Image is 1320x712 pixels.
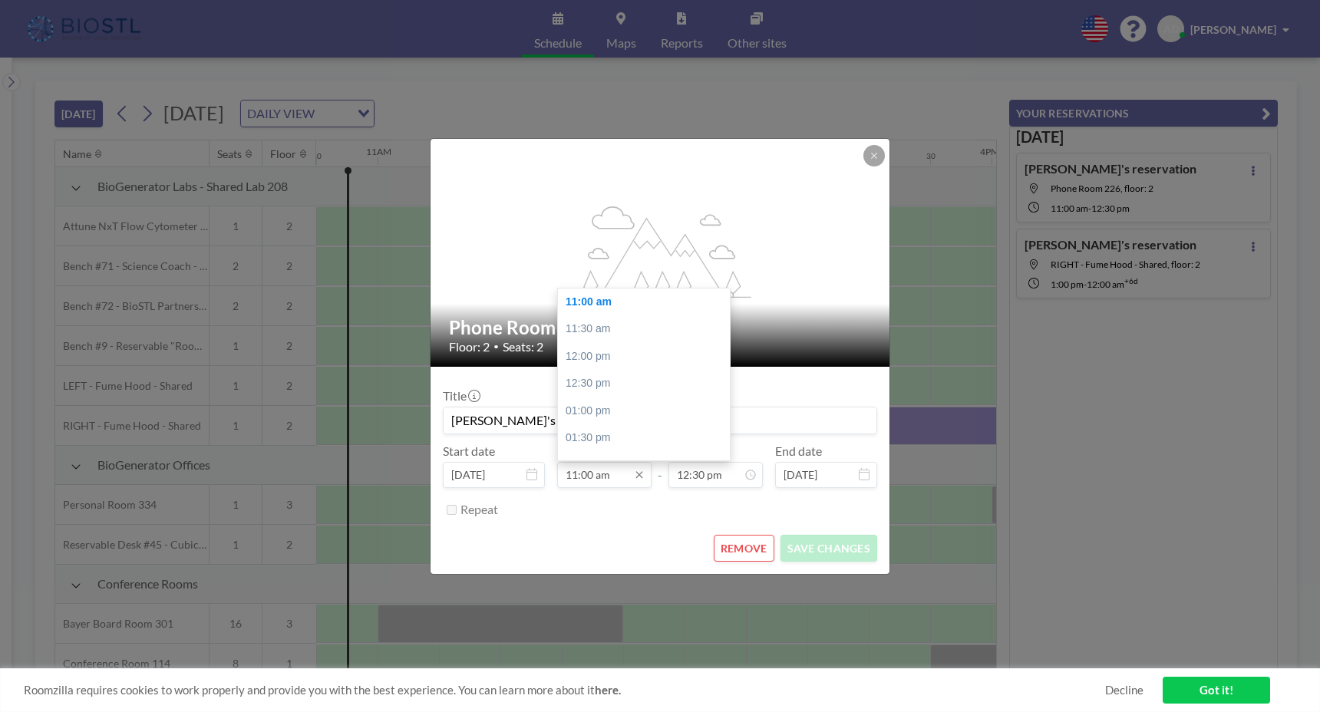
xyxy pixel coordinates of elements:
div: 11:30 am [558,315,738,343]
div: 11:00 am [558,288,738,316]
span: Seats: 2 [503,339,543,354]
a: Decline [1105,683,1143,697]
span: - [658,449,662,483]
div: 02:00 pm [558,452,738,480]
input: (No title) [444,407,876,433]
label: Start date [443,443,495,459]
a: here. [595,683,621,697]
h2: Phone Room 226 [449,316,873,339]
div: 12:00 pm [558,343,738,371]
g: flex-grow: 1.2; [570,205,751,297]
div: 01:30 pm [558,424,738,452]
div: 01:00 pm [558,397,738,425]
a: Got it! [1163,677,1270,704]
label: Repeat [460,502,498,517]
label: Title [443,388,479,404]
span: Roomzilla requires cookies to work properly and provide you with the best experience. You can lea... [24,683,1105,697]
label: End date [775,443,822,459]
button: SAVE CHANGES [780,535,877,562]
button: REMOVE [714,535,774,562]
span: Floor: 2 [449,339,490,354]
span: • [493,341,499,352]
div: 12:30 pm [558,370,738,397]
